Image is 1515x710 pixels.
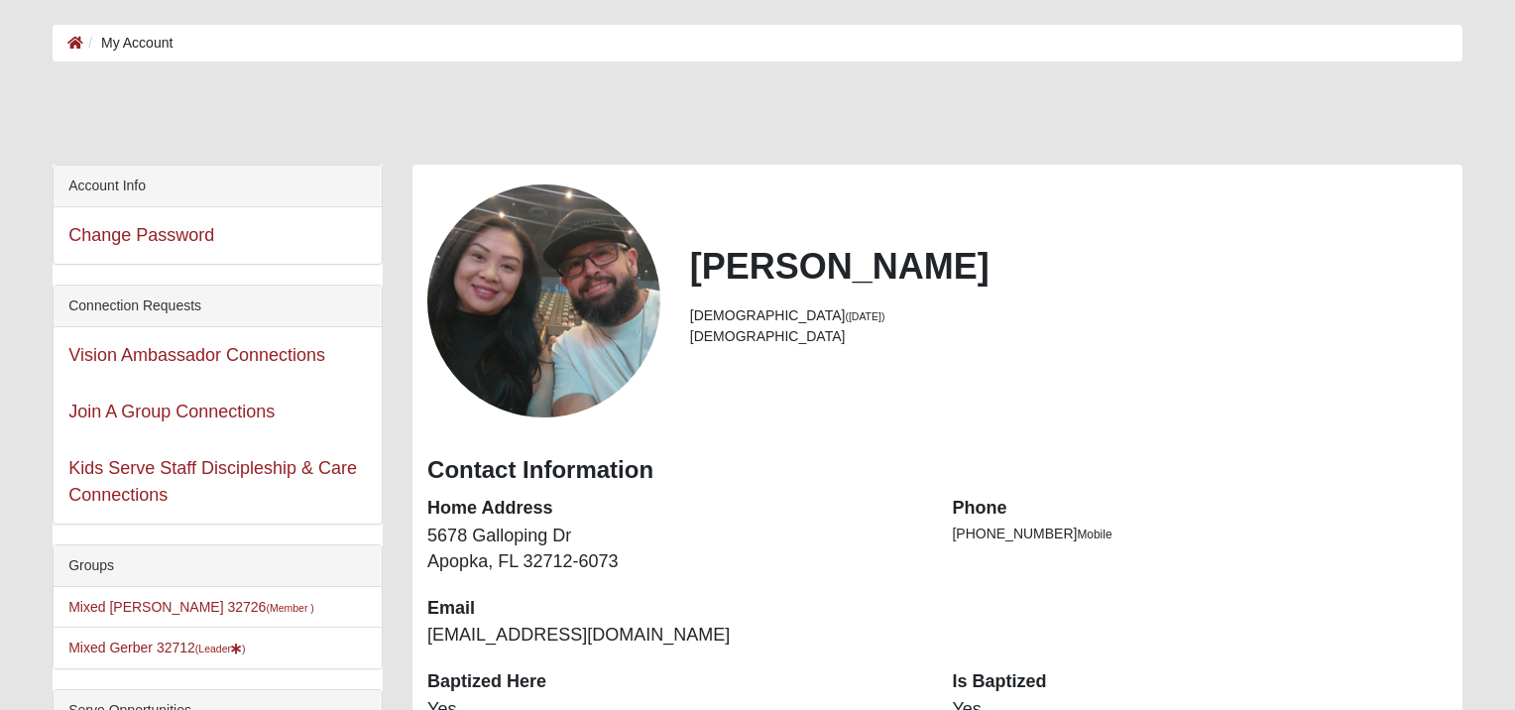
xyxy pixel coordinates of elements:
li: [DEMOGRAPHIC_DATA] [690,326,1448,347]
div: Account Info [54,166,382,207]
small: (Leader ) [195,643,246,654]
a: Mixed [PERSON_NAME] 32726(Member ) [68,599,314,615]
dt: Email [427,596,922,622]
h2: [PERSON_NAME] [690,245,1448,288]
dt: Baptized Here [427,669,922,695]
div: Groups [54,545,382,587]
div: Connection Requests [54,286,382,327]
li: [PHONE_NUMBER] [952,524,1447,544]
a: Change Password [68,225,214,245]
small: (Member ) [266,602,313,614]
a: Vision Ambassador Connections [68,345,325,365]
h3: Contact Information [427,456,1448,485]
dd: [EMAIL_ADDRESS][DOMAIN_NAME] [427,623,922,649]
span: Mobile [1077,528,1111,541]
a: Kids Serve Staff Discipleship & Care Connections [68,458,357,505]
dd: 5678 Galloping Dr Apopka, FL 32712-6073 [427,524,922,574]
dt: Home Address [427,496,922,522]
a: View Fullsize Photo [427,290,660,309]
small: ([DATE]) [845,310,884,322]
dt: Phone [952,496,1447,522]
a: Join A Group Connections [68,402,275,421]
li: My Account [83,33,173,54]
dt: Is Baptized [952,669,1447,695]
li: [DEMOGRAPHIC_DATA] [690,305,1448,326]
a: Mixed Gerber 32712(Leader) [68,640,245,655]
